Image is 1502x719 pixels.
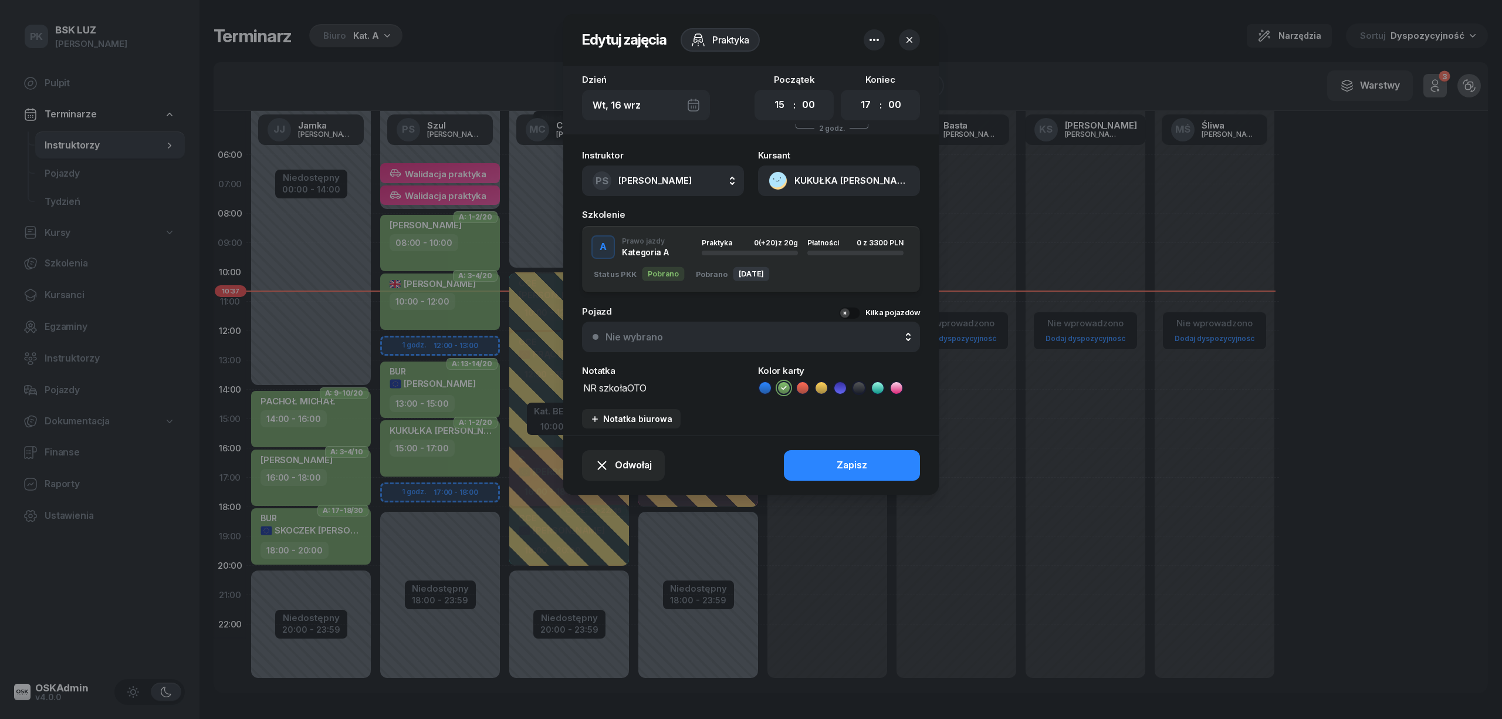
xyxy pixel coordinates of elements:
[590,414,672,424] div: Notatka biurowa
[582,322,920,352] button: Nie wybrano
[758,166,920,196] button: KUKUŁKA [PERSON_NAME]
[582,450,665,481] button: Odwołaj
[605,332,663,342] div: Nie wybrano
[596,176,608,186] span: PS
[839,307,920,319] button: Kilka pojazdów
[879,98,882,112] div: :
[865,307,920,319] div: Kilka pojazdów
[784,450,920,481] button: Zapisz
[837,458,867,473] div: Zapisz
[582,166,744,196] button: PS[PERSON_NAME]
[793,98,796,112] div: :
[618,175,692,186] span: [PERSON_NAME]
[582,409,681,428] button: Notatka biurowa
[582,31,667,49] h2: Edytuj zajęcia
[615,458,652,473] span: Odwołaj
